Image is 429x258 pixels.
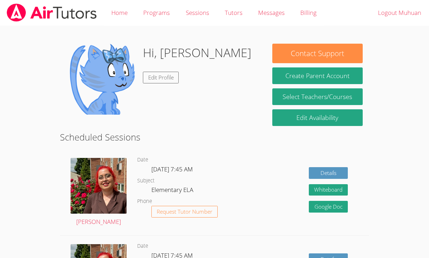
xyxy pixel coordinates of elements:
a: Details [309,167,348,179]
button: Whiteboard [309,184,348,196]
img: default.png [66,44,137,115]
dt: Date [137,242,148,251]
dt: Date [137,155,148,164]
dt: Subject [137,176,155,185]
h1: Hi, [PERSON_NAME] [143,44,251,62]
img: IMG_2886.jpg [71,158,127,214]
span: Request Tutor Number [157,209,212,214]
img: airtutors_banner-c4298cdbf04f3fff15de1276eac7730deb9818008684d7c2e4769d2f7ddbe033.png [6,4,97,22]
dd: Elementary ELA [151,185,195,197]
button: Request Tutor Number [151,206,218,218]
h2: Scheduled Sessions [60,130,369,144]
a: Edit Profile [143,72,179,83]
a: [PERSON_NAME] [71,158,127,227]
button: Contact Support [272,44,363,63]
a: Google Doc [309,201,348,213]
button: Create Parent Account [272,67,363,84]
dt: Phone [137,197,152,206]
span: [DATE] 7:45 AM [151,165,193,173]
a: Edit Availability [272,109,363,126]
span: Messages [258,9,285,17]
a: Select Teachers/Courses [272,88,363,105]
